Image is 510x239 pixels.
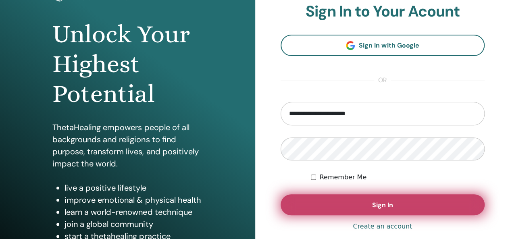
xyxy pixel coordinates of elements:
[319,172,366,182] label: Remember Me
[281,194,485,215] button: Sign In
[372,201,393,209] span: Sign In
[374,75,391,85] span: or
[281,35,485,56] a: Sign In with Google
[359,41,419,50] span: Sign In with Google
[52,121,202,170] p: ThetaHealing empowers people of all backgrounds and religions to find purpose, transform lives, a...
[281,2,485,21] h2: Sign In to Your Acount
[65,206,202,218] li: learn a world-renowned technique
[65,194,202,206] li: improve emotional & physical health
[65,218,202,230] li: join a global community
[353,222,412,231] a: Create an account
[311,172,485,182] div: Keep me authenticated indefinitely or until I manually logout
[52,19,202,109] h1: Unlock Your Highest Potential
[65,182,202,194] li: live a positive lifestyle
